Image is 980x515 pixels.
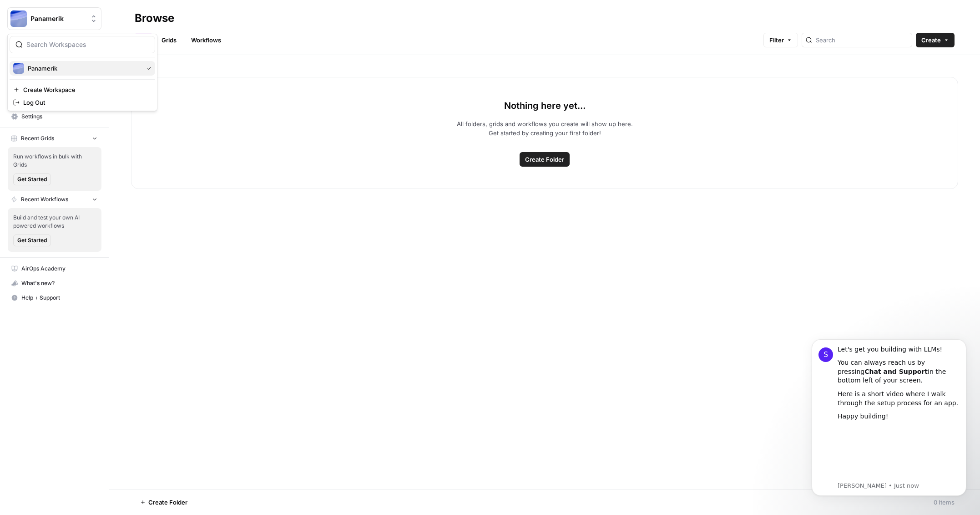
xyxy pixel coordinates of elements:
[7,261,101,276] a: AirOps Academy
[21,195,68,204] span: Recent Workflows
[7,132,101,145] button: Recent Grids
[10,10,27,27] img: Panamerik Logo
[148,498,187,507] span: Create Folder
[7,7,101,30] button: Workspace: Panamerik
[457,119,633,138] p: All folders, grids and workflows you create will show up here. Get started by creating your first...
[23,85,148,94] span: Create Workspace
[10,83,155,96] a: Create Workspace
[40,100,162,155] iframe: youtube
[40,156,162,164] p: Message from Steven, sent Just now
[156,33,182,47] a: Grids
[8,276,101,290] div: What's new?
[13,235,51,246] button: Get Started
[21,112,97,121] span: Settings
[769,36,784,45] span: Filter
[7,291,101,305] button: Help + Support
[10,96,155,109] a: Log Out
[21,294,97,302] span: Help + Support
[17,236,47,245] span: Get Started
[135,33,152,47] a: All
[7,193,101,206] button: Recent Workflows
[525,155,564,164] span: Create Folder
[520,152,570,167] button: Create Folder
[186,33,227,47] a: Workflows
[816,36,908,45] input: Search
[13,63,24,74] img: Panamerik Logo
[7,276,101,291] button: What's new?
[13,214,96,230] span: Build and test your own AI powered workflows
[916,33,955,47] button: Create
[135,495,193,510] button: Create Folder
[7,109,101,124] a: Settings
[23,98,148,107] span: Log Out
[26,40,149,49] input: Search Workspaces
[921,36,941,45] span: Create
[13,173,51,185] button: Get Started
[21,265,97,273] span: AirOps Academy
[28,64,140,73] span: Panamerik
[21,134,54,143] span: Recent Grids
[504,99,586,112] p: Nothing here yet...
[30,14,86,23] span: Panamerik
[17,175,47,184] span: Get Started
[7,34,157,111] div: Workspace: Panamerik
[135,11,174,25] div: Browse
[763,33,798,47] button: Filter
[798,326,980,510] iframe: Intercom notifications message
[13,153,96,169] span: Run workflows in bulk with Grids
